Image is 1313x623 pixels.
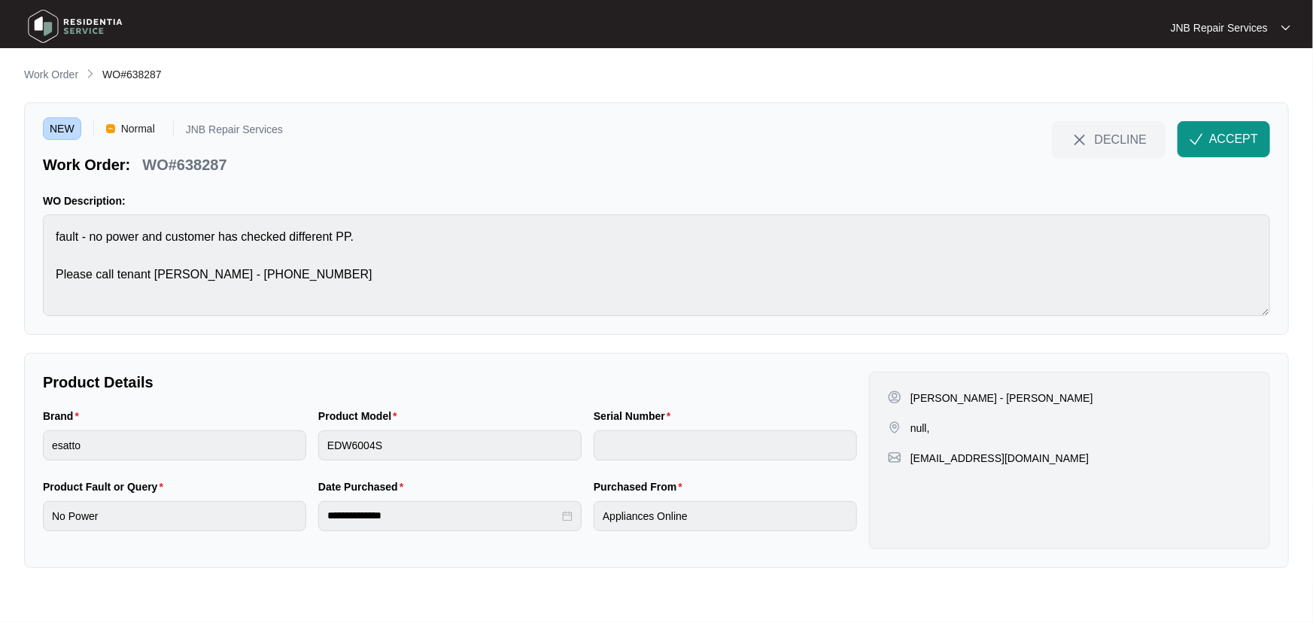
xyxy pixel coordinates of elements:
button: check-IconACCEPT [1178,121,1270,157]
span: NEW [43,117,81,140]
p: WO#638287 [142,154,226,175]
input: Brand [43,430,306,460]
p: Work Order: [43,154,130,175]
img: close-Icon [1071,131,1089,149]
img: user-pin [888,391,901,404]
input: Purchased From [594,501,857,531]
p: [EMAIL_ADDRESS][DOMAIN_NAME] [910,451,1089,466]
input: Serial Number [594,430,857,460]
p: JNB Repair Services [186,124,283,140]
input: Date Purchased [327,508,559,524]
img: Vercel Logo [106,124,115,133]
label: Brand [43,409,85,424]
p: Product Details [43,372,857,393]
p: WO Description: [43,193,1270,208]
input: Product Model [318,430,582,460]
p: null, [910,421,930,436]
span: Normal [115,117,161,140]
button: close-IconDECLINE [1052,121,1166,157]
span: WO#638287 [102,68,162,81]
label: Product Model [318,409,403,424]
span: ACCEPT [1209,130,1258,148]
img: dropdown arrow [1281,24,1290,32]
img: map-pin [888,421,901,434]
span: DECLINE [1095,131,1147,147]
img: chevron-right [84,68,96,80]
label: Product Fault or Query [43,479,169,494]
img: check-Icon [1190,132,1203,146]
p: JNB Repair Services [1171,20,1268,35]
label: Serial Number [594,409,676,424]
img: map-pin [888,451,901,464]
input: Product Fault or Query [43,501,306,531]
p: Work Order [24,67,78,82]
label: Date Purchased [318,479,409,494]
img: residentia service logo [23,4,128,49]
p: [PERSON_NAME] - [PERSON_NAME] [910,391,1093,406]
label: Purchased From [594,479,688,494]
a: Work Order [21,67,81,84]
textarea: fault - no power and customer has checked different PP. Please call tenant [PERSON_NAME] - [PHONE... [43,214,1270,316]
